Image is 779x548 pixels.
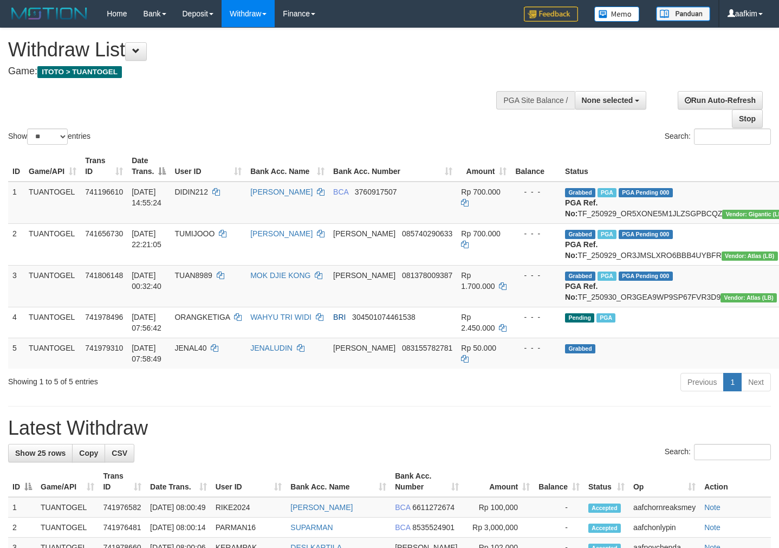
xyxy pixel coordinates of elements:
td: [DATE] 08:00:49 [146,497,211,518]
span: Grabbed [565,188,595,197]
input: Search: [694,128,771,145]
a: CSV [105,444,134,462]
span: Copy 8535524901 to clipboard [412,523,455,532]
div: - - - [515,270,556,281]
span: Grabbed [565,344,595,353]
a: Note [704,523,720,532]
th: Date Trans.: activate to sort column descending [127,151,170,182]
span: 741196610 [85,188,123,196]
div: - - - [515,228,556,239]
td: Rp 3,000,000 [463,518,534,538]
h4: Game: [8,66,509,77]
a: MOK DJIE KONG [250,271,310,280]
span: PGA Pending [619,272,673,281]
span: Copy 3760917507 to clipboard [355,188,397,196]
span: Copy 081378009387 to clipboard [402,271,452,280]
span: [DATE] 22:21:05 [132,229,161,249]
span: TUMIJOOO [174,229,215,238]
span: Marked by aafchonlypin [596,313,615,323]
span: Accepted [588,524,621,533]
span: PGA Pending [619,230,673,239]
td: 1 [8,497,36,518]
span: 741978496 [85,313,123,321]
th: ID [8,151,24,182]
span: JENAL40 [174,344,206,352]
a: [PERSON_NAME] [290,503,353,512]
div: Showing 1 to 5 of 5 entries [8,372,316,387]
a: WAHYU TRI WIDI [250,313,311,321]
td: TUANTOGEL [24,223,81,265]
span: Accepted [588,504,621,513]
a: Note [704,503,720,512]
td: 5 [8,338,24,369]
span: [DATE] 14:55:24 [132,188,161,207]
input: Search: [694,444,771,460]
th: Bank Acc. Name: activate to sort column ascending [246,151,329,182]
td: 3 [8,265,24,307]
span: [PERSON_NAME] [333,229,395,238]
th: Bank Acc. Name: activate to sort column ascending [286,466,391,497]
th: Amount: activate to sort column ascending [463,466,534,497]
a: [PERSON_NAME] [250,188,313,196]
span: Rp 700.000 [461,229,500,238]
a: Show 25 rows [8,444,73,462]
span: Rp 50.000 [461,344,496,352]
td: - [534,518,584,538]
span: Vendor URL: https://dashboard.q2checkout.com/secure [720,293,777,302]
span: 741979310 [85,344,123,352]
th: Amount: activate to sort column ascending [457,151,511,182]
span: BCA [395,503,410,512]
span: Marked by aafchonlypin [598,230,616,239]
span: Copy [79,449,98,457]
b: PGA Ref. No: [565,240,598,260]
th: Date Trans.: activate to sort column ascending [146,466,211,497]
b: PGA Ref. No: [565,282,598,301]
label: Search: [665,128,771,145]
td: TUANTOGEL [24,182,81,224]
td: PARMAN16 [211,518,287,538]
h1: Latest Withdraw [8,417,771,439]
td: TUANTOGEL [24,307,81,338]
span: BCA [395,523,410,532]
th: User ID: activate to sort column ascending [170,151,246,182]
td: aafchonlypin [629,518,700,538]
span: CSV [112,449,127,457]
b: PGA Ref. No: [565,198,598,218]
td: Rp 100,000 [463,497,534,518]
a: Previous [680,373,724,391]
span: Copy 304501074461538 to clipboard [352,313,416,321]
th: User ID: activate to sort column ascending [211,466,287,497]
span: DIDIN212 [174,188,207,196]
span: Grabbed [565,230,595,239]
span: [DATE] 07:58:49 [132,344,161,363]
th: Trans ID: activate to sort column ascending [81,151,127,182]
div: - - - [515,186,556,197]
div: PGA Site Balance / [496,91,574,109]
th: ID: activate to sort column descending [8,466,36,497]
td: 1 [8,182,24,224]
span: [DATE] 00:32:40 [132,271,161,291]
label: Show entries [8,128,90,145]
td: TUANTOGEL [36,518,99,538]
td: 741976481 [99,518,146,538]
span: Copy 083155782781 to clipboard [402,344,452,352]
a: 1 [723,373,742,391]
span: Marked by aafchonlypin [598,272,616,281]
td: [DATE] 08:00:14 [146,518,211,538]
th: Game/API: activate to sort column ascending [24,151,81,182]
img: Feedback.jpg [524,7,578,22]
th: Bank Acc. Number: activate to sort column ascending [329,151,457,182]
a: [PERSON_NAME] [250,229,313,238]
img: panduan.png [656,7,710,21]
td: 2 [8,518,36,538]
span: None selected [582,96,633,105]
a: Copy [72,444,105,462]
span: Rp 1.700.000 [461,271,495,291]
span: [PERSON_NAME] [333,271,395,280]
img: Button%20Memo.svg [594,7,640,22]
span: Copy 6611272674 to clipboard [412,503,455,512]
a: SUPARMAN [290,523,333,532]
span: Rp 2.450.000 [461,313,495,332]
h1: Withdraw List [8,39,509,61]
span: Pending [565,313,594,323]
